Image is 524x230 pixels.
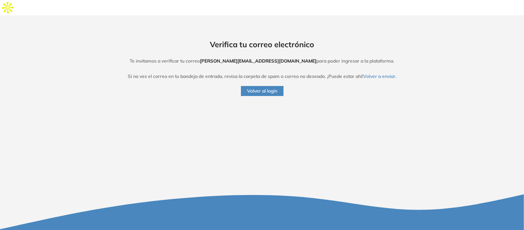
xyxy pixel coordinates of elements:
[10,73,514,80] p: Si no ves el correo en tu bandeja de entrada, revisa la carpeta de spam o correo no deseado. ¡Pue...
[200,58,316,64] span: [PERSON_NAME][EMAIL_ADDRESS][DOMAIN_NAME]
[241,86,283,96] button: Volver al login
[363,73,397,80] button: Volver a enviar.
[10,58,514,64] h5: Te invitamos a verificar tu correo para poder ingresar a la plataforma.
[10,40,514,49] h4: Verifica tu correo electrónico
